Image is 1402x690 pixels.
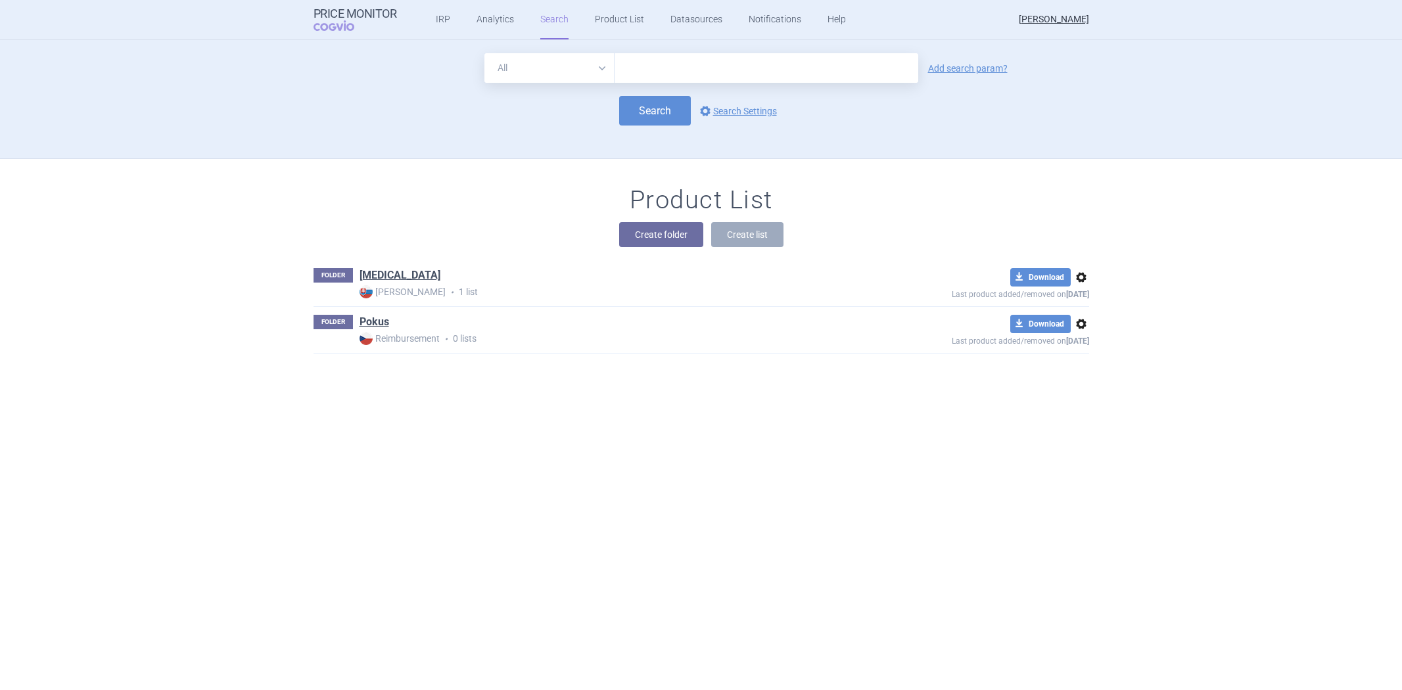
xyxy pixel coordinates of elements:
button: Download [1010,315,1071,333]
i: • [440,333,453,346]
a: [MEDICAL_DATA] [360,268,440,283]
a: Add search param? [928,64,1008,73]
a: Price MonitorCOGVIO [314,7,397,32]
img: CZ [360,332,373,345]
button: Create folder [619,222,703,247]
a: Search Settings [697,103,777,119]
a: Pokus [360,315,389,329]
p: 1 list [360,285,856,299]
strong: [DATE] [1066,290,1089,299]
p: Last product added/removed on [856,333,1089,346]
strong: [PERSON_NAME] [360,285,446,298]
button: Create list [711,222,783,247]
p: Last product added/removed on [856,287,1089,299]
h1: Humira [360,268,440,285]
h1: Product List [630,185,773,216]
p: FOLDER [314,315,353,329]
strong: Price Monitor [314,7,397,20]
p: 0 lists [360,332,856,346]
strong: [DATE] [1066,336,1089,346]
p: FOLDER [314,268,353,283]
i: • [446,286,459,299]
img: SK [360,285,373,298]
button: Download [1010,268,1071,287]
button: Search [619,96,691,126]
strong: Reimbursement [360,332,440,345]
span: COGVIO [314,20,373,31]
h1: Pokus [360,315,389,332]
